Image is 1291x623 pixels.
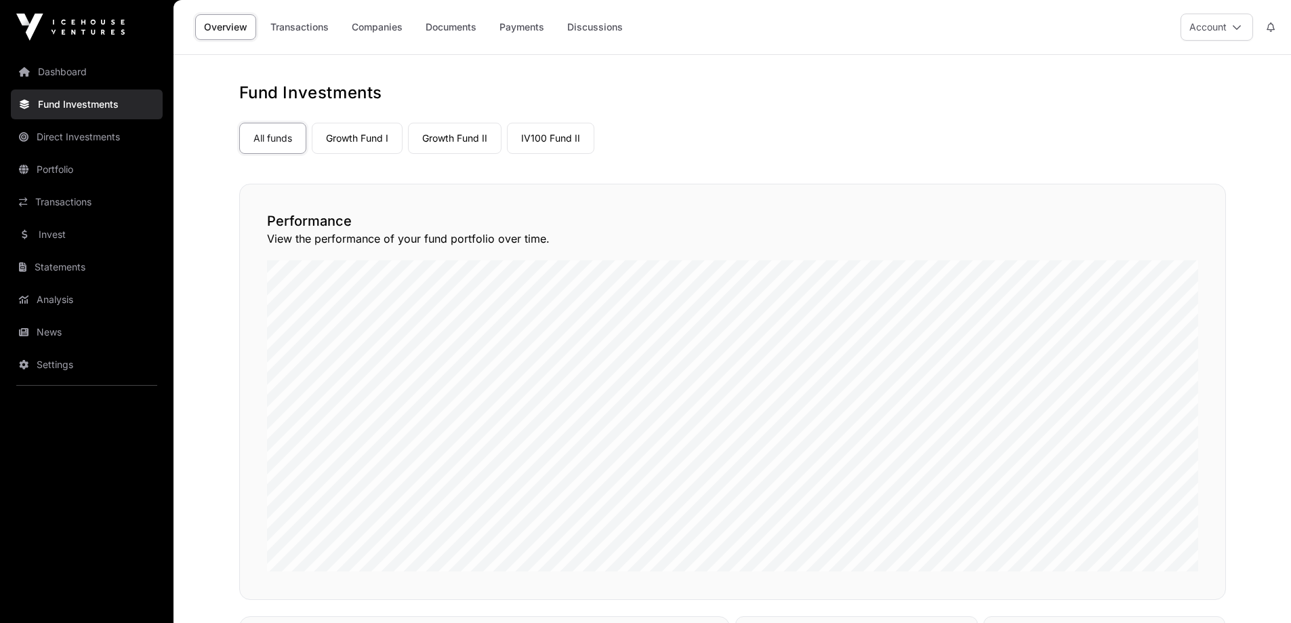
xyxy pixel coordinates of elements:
a: Growth Fund II [408,123,501,154]
a: Companies [343,14,411,40]
a: Portfolio [11,155,163,184]
a: All funds [239,123,306,154]
a: Direct Investments [11,122,163,152]
a: IV100 Fund II [507,123,594,154]
a: News [11,317,163,347]
a: Growth Fund I [312,123,403,154]
a: Transactions [262,14,337,40]
a: Invest [11,220,163,249]
a: Statements [11,252,163,282]
a: Dashboard [11,57,163,87]
a: Discussions [558,14,632,40]
a: Settings [11,350,163,380]
a: Documents [417,14,485,40]
button: Account [1181,14,1253,41]
h2: Performance [267,212,1198,230]
a: Analysis [11,285,163,315]
p: View the performance of your fund portfolio over time. [267,230,1198,247]
a: Payments [491,14,553,40]
iframe: Chat Widget [1223,558,1291,623]
a: Fund Investments [11,89,163,119]
h1: Fund Investments [239,82,1226,104]
a: Overview [195,14,256,40]
a: Transactions [11,187,163,217]
img: Icehouse Ventures Logo [16,14,125,41]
